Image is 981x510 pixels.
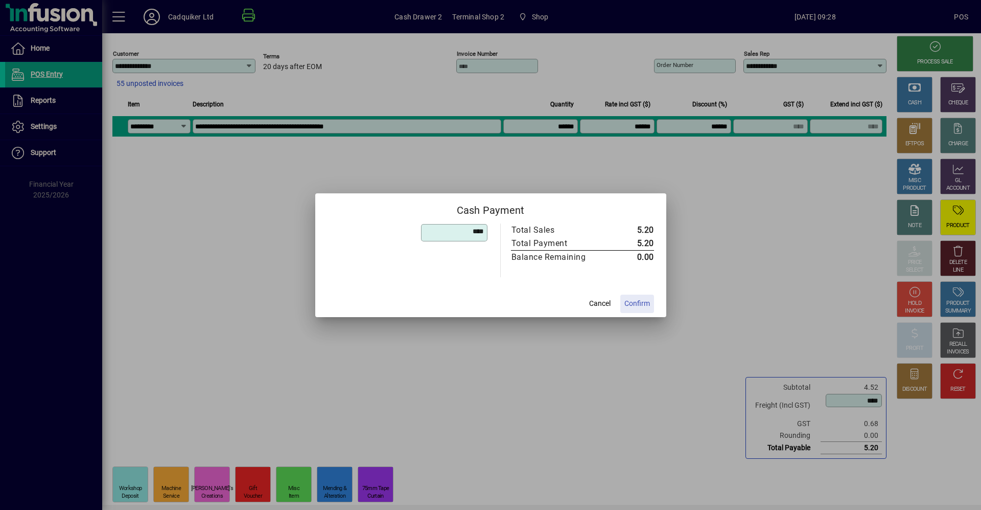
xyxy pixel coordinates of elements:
[511,224,608,237] td: Total Sales
[583,295,616,313] button: Cancel
[624,298,650,309] span: Confirm
[620,295,654,313] button: Confirm
[511,251,597,263] div: Balance Remaining
[589,298,611,309] span: Cancel
[315,193,666,223] h2: Cash Payment
[608,237,654,251] td: 5.20
[608,250,654,264] td: 0.00
[511,237,608,251] td: Total Payment
[608,224,654,237] td: 5.20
